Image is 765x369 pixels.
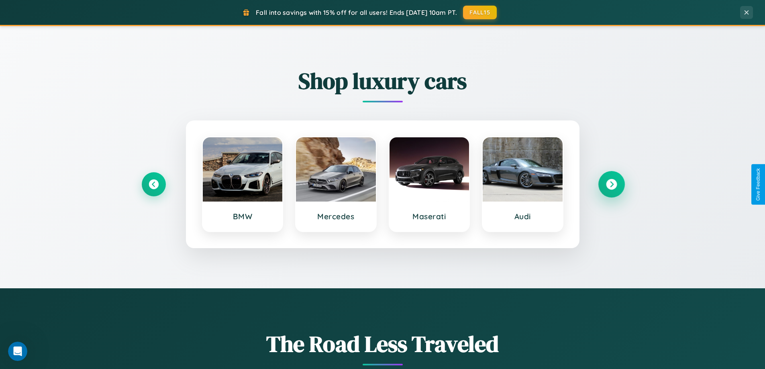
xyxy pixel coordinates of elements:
[211,212,275,221] h3: BMW
[491,212,555,221] h3: Audi
[142,65,624,96] h2: Shop luxury cars
[8,342,27,361] iframe: Intercom live chat
[463,6,497,19] button: FALL15
[755,168,761,201] div: Give Feedback
[142,328,624,359] h1: The Road Less Traveled
[398,212,461,221] h3: Maserati
[256,8,457,16] span: Fall into savings with 15% off for all users! Ends [DATE] 10am PT.
[304,212,368,221] h3: Mercedes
